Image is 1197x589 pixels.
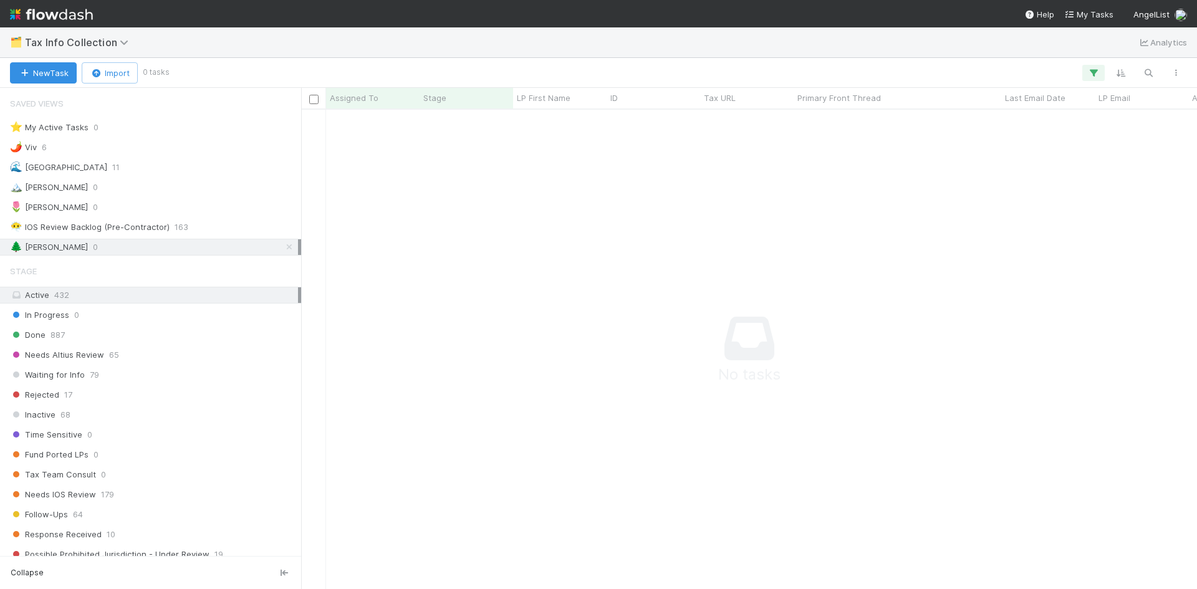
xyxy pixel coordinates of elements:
[704,92,736,104] span: Tax URL
[64,387,72,403] span: 17
[10,91,64,116] span: Saved Views
[10,120,89,135] div: My Active Tasks
[10,367,85,383] span: Waiting for Info
[10,160,107,175] div: [GEOGRAPHIC_DATA]
[1098,92,1130,104] span: LP Email
[25,36,135,49] span: Tax Info Collection
[10,180,88,195] div: [PERSON_NAME]
[101,487,114,502] span: 179
[10,259,37,284] span: Stage
[82,62,138,84] button: Import
[10,547,209,562] span: Possible Prohibited Jurisdiction - Under Review
[87,427,92,443] span: 0
[330,92,378,104] span: Assigned To
[10,347,104,363] span: Needs Altius Review
[107,527,115,542] span: 10
[10,487,96,502] span: Needs IOS Review
[10,140,37,155] div: Viv
[10,122,22,132] span: ⭐
[10,527,102,542] span: Response Received
[73,507,83,522] span: 64
[1138,35,1187,50] a: Analytics
[10,141,22,152] span: 🌶️
[94,120,99,135] span: 0
[54,290,69,300] span: 432
[309,95,319,104] input: Toggle All Rows Selected
[10,219,170,235] div: IOS Review Backlog (Pre-Contractor)
[1064,8,1113,21] a: My Tasks
[93,199,98,215] span: 0
[10,307,69,323] span: In Progress
[1005,92,1065,104] span: Last Email Date
[517,92,570,104] span: LP First Name
[10,327,46,343] span: Done
[10,467,96,482] span: Tax Team Consult
[101,467,106,482] span: 0
[10,62,77,84] button: NewTask
[10,221,22,232] span: 😶‍🌫️
[1024,8,1054,21] div: Help
[10,407,55,423] span: Inactive
[1133,9,1170,19] span: AngelList
[112,160,120,175] span: 11
[10,447,89,462] span: Fund Ported LPs
[10,387,59,403] span: Rejected
[10,507,68,522] span: Follow-Ups
[10,201,22,212] span: 🌷
[175,219,188,235] span: 163
[610,92,618,104] span: ID
[93,239,98,255] span: 0
[50,327,65,343] span: 887
[10,287,298,303] div: Active
[214,547,223,562] span: 19
[60,407,70,423] span: 68
[797,92,881,104] span: Primary Front Thread
[10,4,93,25] img: logo-inverted-e16ddd16eac7371096b0.svg
[10,181,22,192] span: 🏔️
[90,367,99,383] span: 79
[109,347,119,363] span: 65
[74,307,79,323] span: 0
[10,37,22,47] span: 🗂️
[10,427,82,443] span: Time Sensitive
[143,67,170,78] small: 0 tasks
[93,180,98,195] span: 0
[11,567,44,578] span: Collapse
[10,241,22,252] span: 🌲
[1175,9,1187,21] img: avatar_0c8687a4-28be-40e9-aba5-f69283dcd0e7.png
[10,199,88,215] div: [PERSON_NAME]
[10,161,22,172] span: 🌊
[10,239,88,255] div: [PERSON_NAME]
[423,92,446,104] span: Stage
[94,447,99,462] span: 0
[42,140,47,155] span: 6
[1064,9,1113,19] span: My Tasks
